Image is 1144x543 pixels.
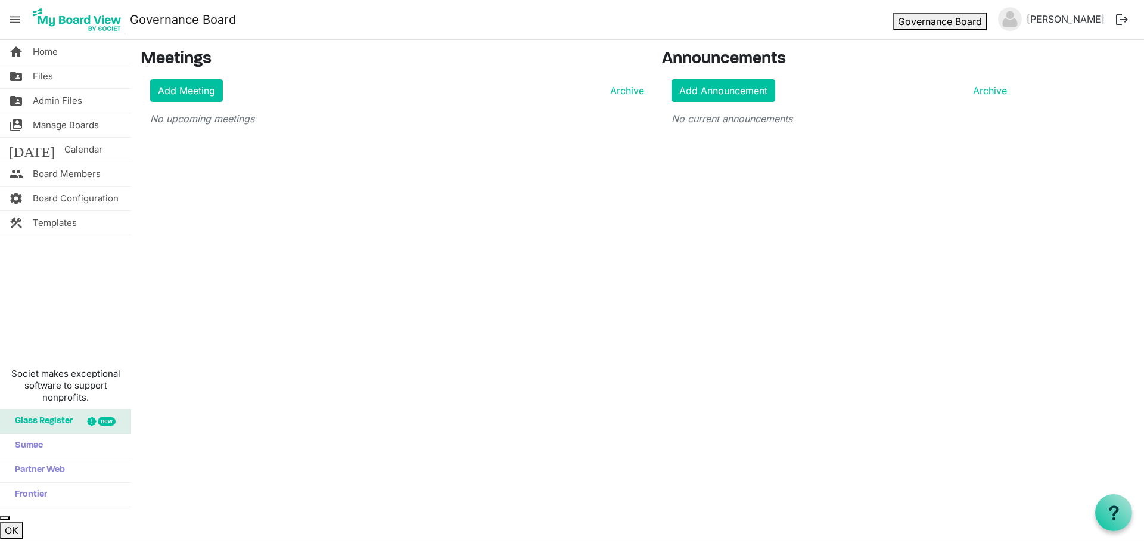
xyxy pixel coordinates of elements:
[9,113,23,137] span: switch_account
[605,83,644,98] a: Archive
[672,79,775,102] a: Add Announcement
[5,368,125,404] span: Societ makes exceptional software to support nonprofits.
[9,409,73,433] span: Glass Register
[9,458,65,482] span: Partner Web
[98,417,115,426] div: new
[9,162,23,186] span: people
[33,162,96,186] span: Board Members
[893,13,987,29] button: Governance Board dropdownbutton
[9,211,23,235] span: construction
[9,434,43,458] span: Sumac
[150,111,644,126] p: No upcoming meetings
[9,483,47,507] span: Frontier
[130,8,236,32] a: Governance Board
[33,211,74,235] span: Templates
[9,187,23,210] span: settings
[1109,7,1134,32] button: logout
[150,79,223,102] a: Add Meeting
[33,64,52,88] span: Files
[33,113,95,137] span: Manage Boards
[29,5,125,35] img: My Board View Logo
[29,5,130,35] a: My Board View Logo
[998,7,1022,31] img: no-profile-picture.svg
[1022,7,1109,31] a: [PERSON_NAME]
[33,89,80,113] span: Admin Files
[4,8,26,31] span: menu
[672,111,1007,126] p: No current announcements
[9,138,55,162] span: [DATE]
[9,64,23,88] span: folder_shared
[968,83,1007,98] a: Archive
[9,89,23,113] span: folder_shared
[535,519,609,531] a: © 2025 - Societ
[33,187,112,210] span: Board Configuration
[64,138,100,162] span: Calendar
[662,49,1016,70] h3: Announcements
[33,40,57,64] span: Home
[9,40,23,64] span: home
[141,49,644,70] h3: Meetings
